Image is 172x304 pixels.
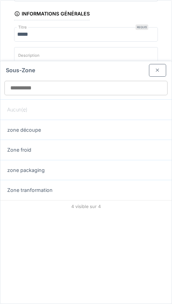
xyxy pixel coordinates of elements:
div: Requis [136,24,148,30]
span: Zone froid [7,146,31,154]
span: zone packaging [7,166,45,174]
div: Sous-Zone [0,61,172,77]
label: Titre [17,24,28,30]
div: Informations générales [14,9,90,20]
label: Description [17,51,41,60]
span: zone découpe [7,126,41,134]
div: 4 visible sur 4 [0,200,172,213]
span: Zone tranformation [7,186,53,194]
div: Aucun(e) [0,99,172,120]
